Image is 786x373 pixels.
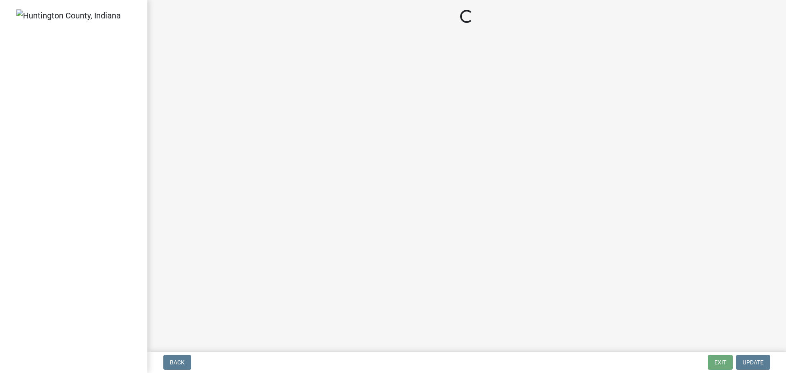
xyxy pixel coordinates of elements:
[708,355,733,370] button: Exit
[736,355,770,370] button: Update
[170,359,185,366] span: Back
[163,355,191,370] button: Back
[743,359,763,366] span: Update
[16,9,121,22] img: Huntington County, Indiana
